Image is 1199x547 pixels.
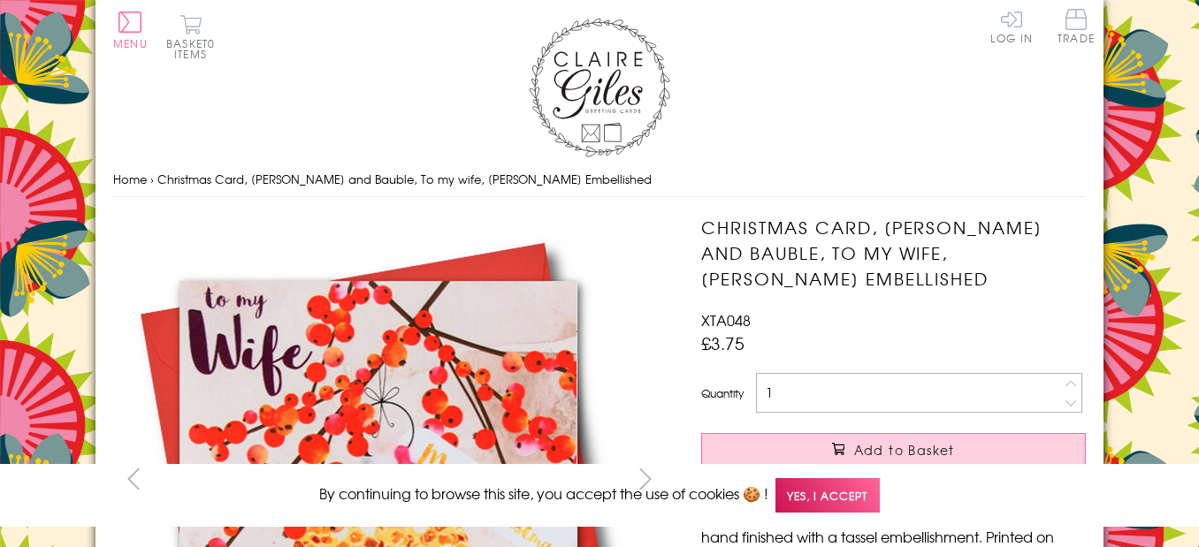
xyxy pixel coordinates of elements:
[1058,9,1095,43] span: Trade
[150,171,154,187] span: ›
[775,478,880,513] span: Yes, I accept
[701,433,1086,466] button: Add to Basket
[1058,9,1095,47] a: Trade
[113,35,148,51] span: Menu
[701,215,1086,291] h1: Christmas Card, [PERSON_NAME] and Bauble, To my wife, [PERSON_NAME] Embellished
[701,330,745,355] span: £3.75
[529,18,670,157] img: Claire Giles Greetings Cards
[854,441,955,459] span: Add to Basket
[113,162,1086,198] nav: breadcrumbs
[701,309,751,330] span: XTA048
[113,171,147,187] a: Home
[157,171,652,187] span: Christmas Card, [PERSON_NAME] and Bauble, To my wife, [PERSON_NAME] Embellished
[113,459,153,498] button: prev
[990,9,1033,43] a: Log In
[174,35,215,62] span: 0 items
[166,14,215,59] button: Basket0 items
[113,11,148,49] button: Menu
[701,385,744,401] label: Quantity
[626,459,666,498] button: next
